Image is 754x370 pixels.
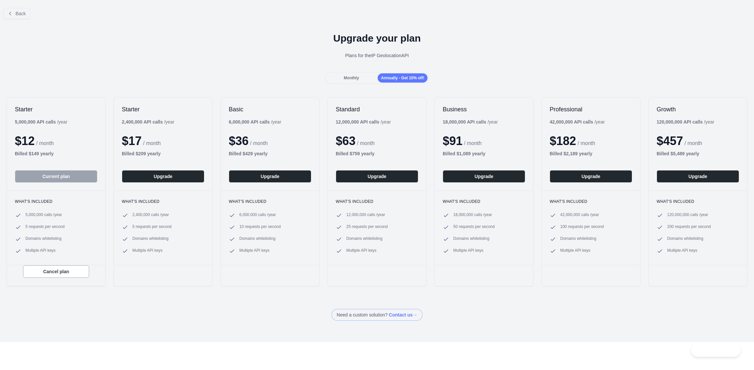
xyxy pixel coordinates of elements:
h2: Basic [229,105,311,113]
b: 18,000,000 API calls [443,119,486,125]
div: / year [336,119,391,125]
div: / year [550,119,605,125]
h2: Professional [550,105,632,113]
b: 42,000,000 API calls [550,119,593,125]
h2: Business [443,105,525,113]
iframe: Toggle Customer Support [691,343,741,357]
h2: Standard [336,105,418,113]
div: / year [443,119,498,125]
b: 12,000,000 API calls [336,119,379,125]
